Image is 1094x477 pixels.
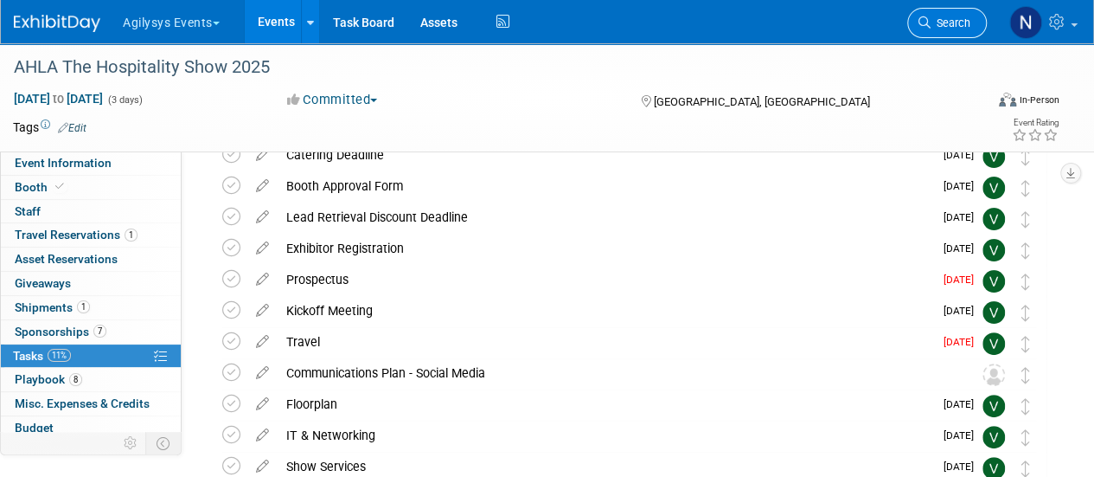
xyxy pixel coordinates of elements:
a: Booth [1,176,181,199]
span: [DATE] [944,274,982,286]
span: [DATE] [944,461,982,473]
a: Travel Reservations1 [1,223,181,247]
span: Misc. Expenses & Credits [15,396,150,410]
a: edit [247,396,278,412]
i: Move task [1021,211,1030,228]
a: Giveaways [1,272,181,295]
span: Budget [15,421,54,435]
span: to [50,92,67,106]
td: Toggle Event Tabs [146,432,182,454]
i: Move task [1021,336,1030,352]
span: Travel Reservations [15,228,138,242]
div: Booth Approval Form [278,171,933,201]
a: Tasks11% [1,345,181,368]
a: Budget [1,416,181,440]
i: Move task [1021,242,1030,259]
a: Shipments1 [1,296,181,319]
td: Personalize Event Tab Strip [116,432,146,454]
a: Playbook8 [1,368,181,391]
span: [DATE] [944,398,982,410]
img: Vaitiare Munoz [982,332,1005,355]
span: 11% [48,349,71,362]
span: Giveaways [15,276,71,290]
img: Vaitiare Munoz [982,270,1005,293]
span: (3 days) [106,94,143,106]
img: Vaitiare Munoz [982,145,1005,168]
span: [DATE] [944,305,982,317]
i: Move task [1021,429,1030,446]
img: Vaitiare Munoz [982,208,1005,230]
a: Search [907,8,987,38]
img: Natalie Morin [1009,6,1042,39]
div: Communications Plan - Social Media [278,358,948,388]
a: edit [247,303,278,319]
i: Move task [1021,274,1030,290]
span: 7 [93,325,106,338]
a: edit [247,272,278,287]
i: Move task [1021,305,1030,321]
a: edit [247,178,278,194]
img: Vaitiare Munoz [982,239,1005,261]
a: Edit [58,122,86,134]
a: Misc. Expenses & Credits [1,392,181,416]
a: edit [247,459,278,474]
span: [GEOGRAPHIC_DATA], [GEOGRAPHIC_DATA] [653,95,869,108]
span: [DATE] [944,211,982,223]
div: Exhibitor Registration [278,234,933,263]
div: Kickoff Meeting [278,296,933,326]
div: Prospectus [278,265,933,294]
img: Vaitiare Munoz [982,395,1005,417]
span: Playbook [15,372,82,386]
a: edit [247,334,278,350]
div: Floorplan [278,390,933,419]
span: [DATE] [DATE] [13,91,104,106]
a: edit [247,241,278,256]
img: Vaitiare Munoz [982,426,1005,448]
a: Sponsorships7 [1,320,181,344]
span: [DATE] [944,149,982,161]
a: edit [247,365,278,381]
span: 1 [125,229,138,242]
i: Move task [1021,398,1030,415]
a: edit [247,209,278,225]
i: Move task [1021,461,1030,477]
div: Catering Deadline [278,140,933,170]
button: Committed [281,91,384,109]
div: Travel [278,327,933,357]
a: Event Information [1,151,181,175]
span: Event Information [15,156,112,170]
span: Asset Reservations [15,252,118,266]
div: In-Person [1019,93,1059,106]
span: 8 [69,373,82,386]
img: Vaitiare Munoz [982,301,1005,324]
span: Shipments [15,300,90,314]
td: Tags [13,119,86,136]
a: Asset Reservations [1,248,181,271]
span: [DATE] [944,429,982,442]
img: Format-Inperson.png [999,93,1016,106]
span: Tasks [13,349,71,363]
div: Lead Retrieval Discount Deadline [278,203,933,232]
span: Sponsorships [15,325,106,338]
img: Vaitiare Munoz [982,177,1005,199]
span: Search [931,16,970,29]
span: Staff [15,204,41,218]
span: [DATE] [944,336,982,348]
div: AHLA The Hospitality Show 2025 [8,52,970,83]
img: Unassigned [982,364,1005,386]
i: Move task [1021,149,1030,165]
span: [DATE] [944,242,982,255]
div: IT & Networking [278,421,933,450]
a: edit [247,428,278,443]
i: Booth reservation complete [55,182,64,191]
span: [DATE] [944,180,982,192]
a: Staff [1,200,181,223]
div: Event Rating [1012,119,1059,127]
a: edit [247,147,278,163]
i: Move task [1021,180,1030,197]
img: ExhibitDay [14,15,100,32]
i: Move task [1021,367,1030,384]
span: Booth [15,180,67,194]
div: Event Format [906,90,1059,116]
span: 1 [77,300,90,313]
